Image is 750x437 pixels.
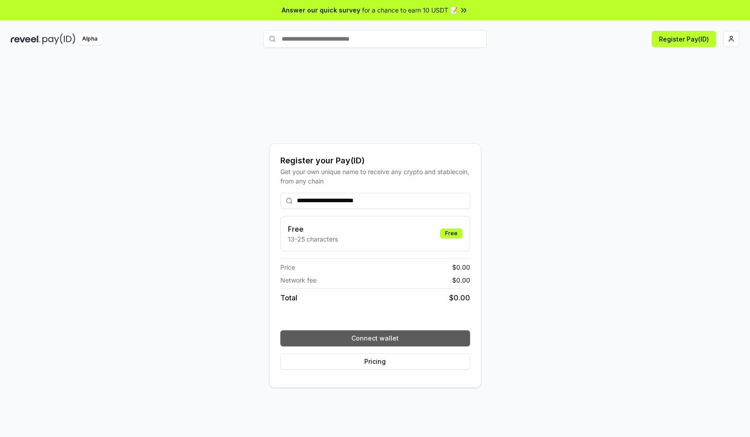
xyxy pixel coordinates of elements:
p: 13-25 characters [288,234,338,244]
button: Register Pay(ID) [652,31,716,47]
span: for a chance to earn 10 USDT 📝 [362,5,458,15]
h3: Free [288,224,338,234]
img: reveel_dark [11,33,41,45]
div: Alpha [77,33,102,45]
button: Connect wallet [280,330,470,346]
span: Network fee [280,275,317,285]
span: $ 0.00 [449,292,470,303]
div: Register your Pay(ID) [280,154,470,167]
span: Answer our quick survey [282,5,360,15]
span: Price [280,262,295,272]
span: $ 0.00 [452,275,470,285]
img: pay_id [42,33,75,45]
button: Pricing [280,354,470,370]
span: Total [280,292,297,303]
span: $ 0.00 [452,262,470,272]
div: Get your own unique name to receive any crypto and stablecoin, from any chain [280,167,470,186]
div: Free [440,229,462,238]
